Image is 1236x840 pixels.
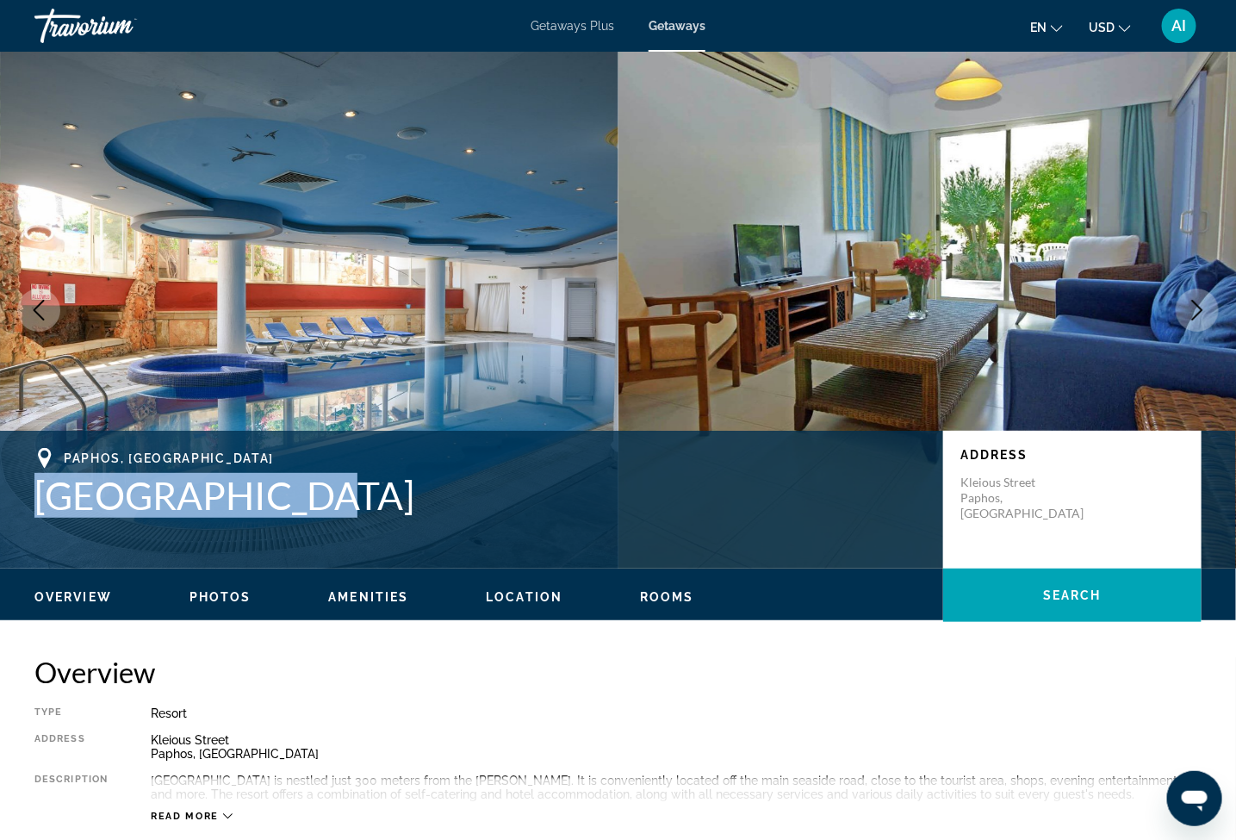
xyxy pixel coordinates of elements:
[1030,15,1063,40] button: Change language
[486,590,562,604] span: Location
[151,706,1202,720] div: Resort
[34,774,108,801] div: Description
[151,811,219,822] span: Read more
[328,590,408,604] span: Amenities
[151,774,1202,801] div: [GEOGRAPHIC_DATA] is nestled just 300 meters from the [PERSON_NAME]. It is conveniently located o...
[1089,15,1131,40] button: Change currency
[34,733,108,761] div: Address
[960,448,1184,462] p: Address
[1176,289,1219,332] button: Next image
[960,475,1098,521] p: Kleious Street Paphos, [GEOGRAPHIC_DATA]
[34,589,112,605] button: Overview
[328,589,408,605] button: Amenities
[649,19,705,33] a: Getaways
[943,569,1202,622] button: Search
[1157,8,1202,44] button: User Menu
[1172,17,1187,34] span: AI
[34,590,112,604] span: Overview
[34,655,1202,689] h2: Overview
[34,473,926,518] h1: [GEOGRAPHIC_DATA]
[640,590,694,604] span: Rooms
[34,706,108,720] div: Type
[17,289,60,332] button: Previous image
[1043,588,1102,602] span: Search
[151,810,233,823] button: Read more
[64,451,274,465] span: Paphos, [GEOGRAPHIC_DATA]
[1167,771,1222,826] iframe: Кнопка запуска окна обмена сообщениями
[1030,21,1047,34] span: en
[640,589,694,605] button: Rooms
[189,589,252,605] button: Photos
[189,590,252,604] span: Photos
[486,589,562,605] button: Location
[34,3,207,48] a: Travorium
[531,19,614,33] a: Getaways Plus
[151,733,1202,761] div: Kleious Street Paphos, [GEOGRAPHIC_DATA]
[1089,21,1115,34] span: USD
